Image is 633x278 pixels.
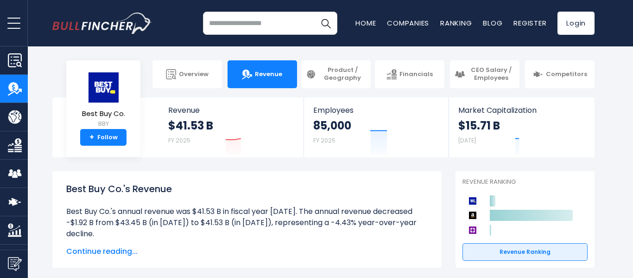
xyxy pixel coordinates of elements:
a: Blog [483,18,502,28]
a: Login [557,12,595,35]
a: Best Buy Co. BBY [82,71,126,129]
a: Market Capitalization $15.71 B [DATE] [449,97,594,157]
a: Revenue [228,60,297,88]
span: Revenue [255,71,282,78]
h1: Best Buy Co.'s Revenue [66,182,428,196]
img: Wayfair competitors logo [467,225,478,236]
li: Best Buy Co.'s annual revenue was $41.53 B in fiscal year [DATE]. The annual revenue decreased -$... [66,206,428,239]
span: Continue reading... [66,246,428,257]
a: Register [513,18,546,28]
span: Best Buy Co. [82,110,125,118]
strong: $41.53 B [168,118,213,133]
strong: + [89,133,94,142]
strong: $15.71 B [458,118,500,133]
a: Revenue $41.53 B FY 2025 [159,97,304,157]
span: Competitors [546,71,587,78]
span: Product / Geography [319,66,366,82]
p: Revenue Ranking [462,178,588,186]
a: CEO Salary / Employees [450,60,519,88]
a: Go to homepage [52,13,152,34]
span: Market Capitalization [458,106,584,115]
a: Revenue Ranking [462,243,588,261]
a: Companies [387,18,429,28]
img: bullfincher logo [52,13,152,34]
span: CEO Salary / Employees [468,66,515,82]
a: Overview [152,60,222,88]
a: Home [355,18,376,28]
small: FY 2025 [168,136,190,144]
span: Overview [179,71,209,78]
a: Financials [375,60,444,88]
span: Revenue [168,106,295,115]
a: +Follow [80,129,127,146]
small: FY 2025 [313,136,335,144]
img: Best Buy Co. competitors logo [467,195,478,207]
button: Search [314,12,337,35]
a: Ranking [440,18,472,28]
a: Competitors [525,60,595,88]
img: Amazon.com competitors logo [467,210,478,221]
small: [DATE] [458,136,476,144]
strong: 85,000 [313,118,351,133]
a: Product / Geography [301,60,371,88]
a: Employees 85,000 FY 2025 [304,97,448,157]
small: BBY [82,120,125,128]
span: Employees [313,106,439,115]
span: Financials [399,71,433,78]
